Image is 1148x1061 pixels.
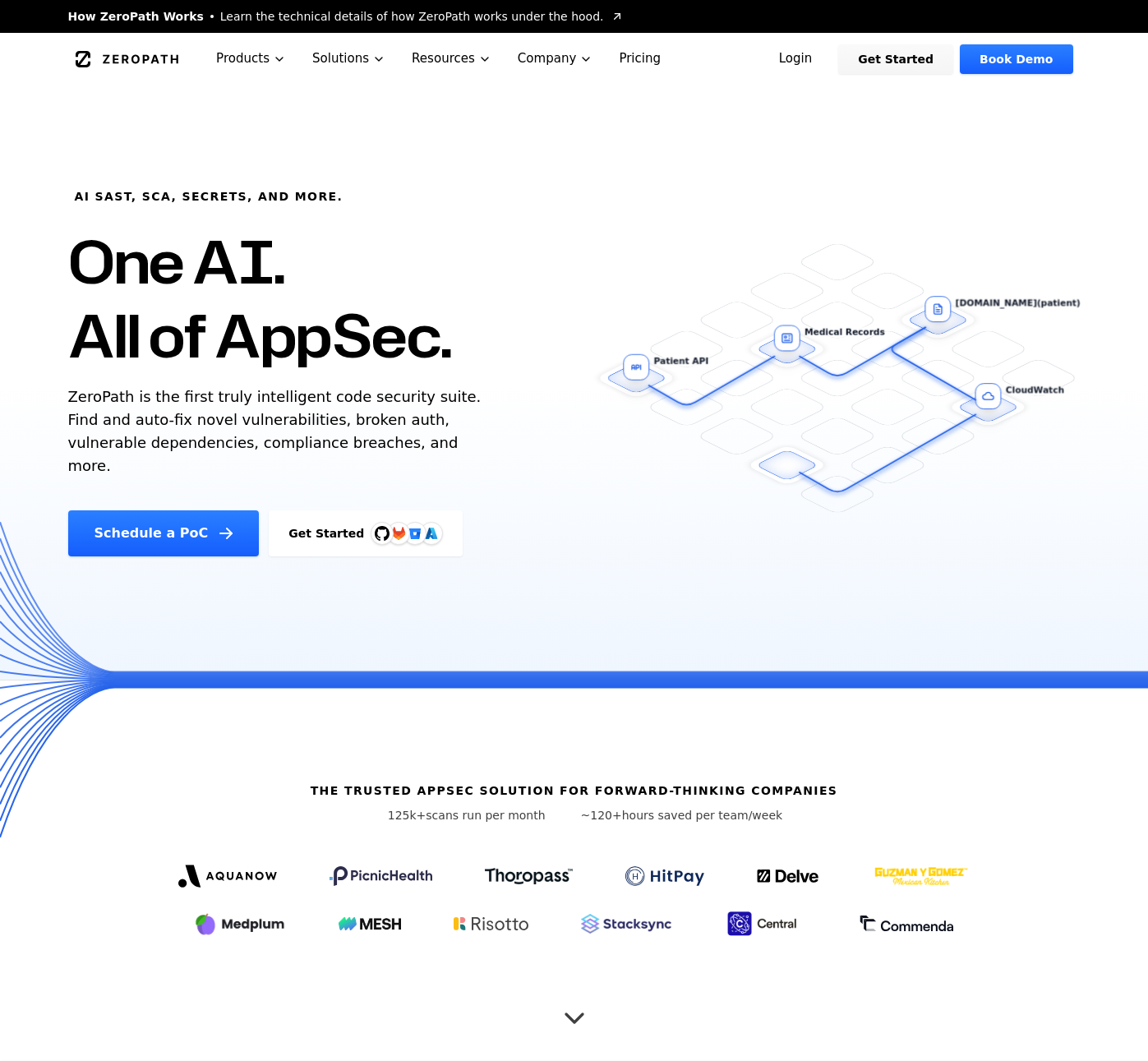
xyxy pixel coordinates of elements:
[838,44,953,74] a: Get Started
[425,527,438,540] img: Azure
[558,994,591,1026] button: Scroll to next section
[759,44,832,74] a: Login
[960,44,1072,74] a: Book Demo
[68,8,624,25] a: How ZeroPath WorksLearn the technical details of how ZeroPath works under the hood.
[388,809,426,822] span: 125k+
[485,868,573,884] img: Thoropass
[581,809,622,822] span: ~120+
[366,807,568,823] p: scans run per month
[68,224,452,372] h1: One AI. All of AppSec.
[220,8,604,25] span: Learn the technical details of how ZeroPath works under the hood.
[339,917,401,930] img: Mesh
[269,510,463,556] a: Get StartedGitHubGitLabAzure
[606,33,674,85] a: Pricing
[406,524,424,542] svg: Bitbucket
[375,526,390,541] img: GitHub
[68,385,489,477] p: ZeroPath is the first truly intelligent code security suite. Find and auto-fix novel vulnerabilit...
[505,33,606,85] button: Company
[399,33,505,85] button: Resources
[724,909,806,939] img: Central
[194,911,286,937] img: Medplum
[203,33,299,85] button: Products
[68,510,260,556] a: Schedule a PoC
[48,33,1100,85] nav: Global
[873,856,970,896] img: GYG
[299,33,399,85] button: Solutions
[75,188,343,205] h6: AI SAST, SCA, Secrets, and more.
[581,914,671,934] img: Stacksync
[382,517,415,550] img: GitLab
[68,8,204,25] span: How ZeroPath Works
[581,807,783,823] p: hours saved per team/week
[311,782,838,799] h6: The Trusted AppSec solution for forward-thinking companies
